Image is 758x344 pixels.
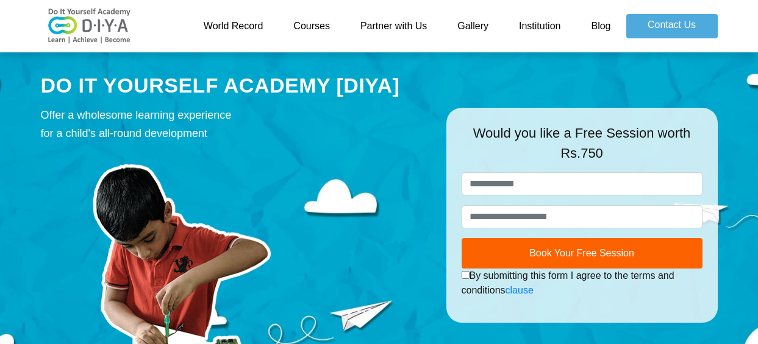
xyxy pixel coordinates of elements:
div: DO IT YOURSELF ACADEMY [DIYA] [41,71,428,100]
div: By submitting this form I agree to the terms and conditions [462,269,703,298]
img: logo-v2.png [41,8,138,44]
a: Partner with Us [345,14,442,38]
a: World Record [188,14,279,38]
a: Contact Us [626,14,718,38]
button: Book Your Free Session [462,238,703,269]
a: clause [506,285,534,295]
a: Courses [278,14,345,38]
div: Would you like a Free Session worth Rs.750 [462,123,703,172]
a: Gallery [442,14,504,38]
a: Blog [576,14,626,38]
span: Book Your Free Session [529,248,634,258]
a: Institution [504,14,576,38]
div: Offer a wholesome learning experience for a child's all-round development [41,106,428,142]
